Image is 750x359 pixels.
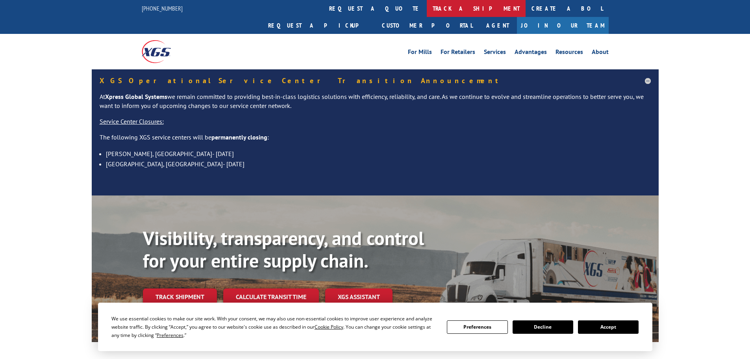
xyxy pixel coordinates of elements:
[408,49,432,58] a: For Mills
[100,92,651,117] p: At we remain committed to providing best-in-class logistics solutions with efficiency, reliabilit...
[578,320,639,334] button: Accept
[142,4,183,12] a: [PHONE_NUMBER]
[98,303,652,351] div: Cookie Consent Prompt
[106,159,651,169] li: [GEOGRAPHIC_DATA], [GEOGRAPHIC_DATA]- [DATE]
[517,17,609,34] a: Join Our Team
[100,117,164,125] u: Service Center Closures:
[515,49,547,58] a: Advantages
[513,320,573,334] button: Decline
[556,49,583,58] a: Resources
[223,288,319,305] a: Calculate transit time
[111,314,437,339] div: We use essential cookies to make our site work. With your consent, we may also use non-essential ...
[157,332,183,339] span: Preferences
[315,324,343,330] span: Cookie Policy
[100,133,651,149] p: The following XGS service centers will be :
[143,288,217,305] a: Track shipment
[211,133,267,141] strong: permanently closing
[262,17,376,34] a: Request a pickup
[376,17,478,34] a: Customer Portal
[441,49,475,58] a: For Retailers
[447,320,507,334] button: Preferences
[478,17,517,34] a: Agent
[484,49,506,58] a: Services
[143,226,424,273] b: Visibility, transparency, and control for your entire supply chain.
[325,288,393,305] a: XGS ASSISTANT
[592,49,609,58] a: About
[106,149,651,159] li: [PERSON_NAME], [GEOGRAPHIC_DATA]- [DATE]
[100,77,651,84] h5: XGS Operational Service Center Transition Announcement
[105,93,167,100] strong: Xpress Global Systems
